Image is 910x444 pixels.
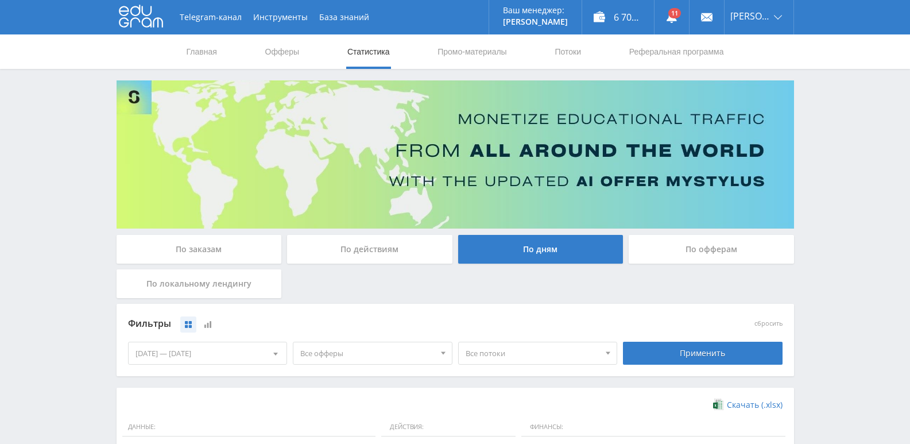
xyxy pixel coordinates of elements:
[730,11,770,21] span: [PERSON_NAME]
[754,320,783,327] button: сбросить
[436,34,508,69] a: Промо-материалы
[264,34,301,69] a: Офферы
[128,315,618,333] div: Фильтры
[129,342,287,364] div: [DATE] — [DATE]
[727,400,783,410] span: Скачать (.xlsx)
[287,235,452,264] div: По действиям
[300,342,435,364] span: Все офферы
[466,342,600,364] span: Все потоки
[122,418,376,437] span: Данные:
[713,399,723,410] img: xlsx
[117,80,794,229] img: Banner
[713,399,782,411] a: Скачать (.xlsx)
[458,235,624,264] div: По дням
[628,34,725,69] a: Реферальная программа
[623,342,783,365] div: Применить
[185,34,218,69] a: Главная
[346,34,391,69] a: Статистика
[381,418,515,437] span: Действия:
[117,269,282,298] div: По локальному лендингу
[629,235,794,264] div: По офферам
[503,6,568,15] p: Ваш менеджер:
[503,17,568,26] p: [PERSON_NAME]
[117,235,282,264] div: По заказам
[553,34,582,69] a: Потоки
[521,418,785,437] span: Финансы:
